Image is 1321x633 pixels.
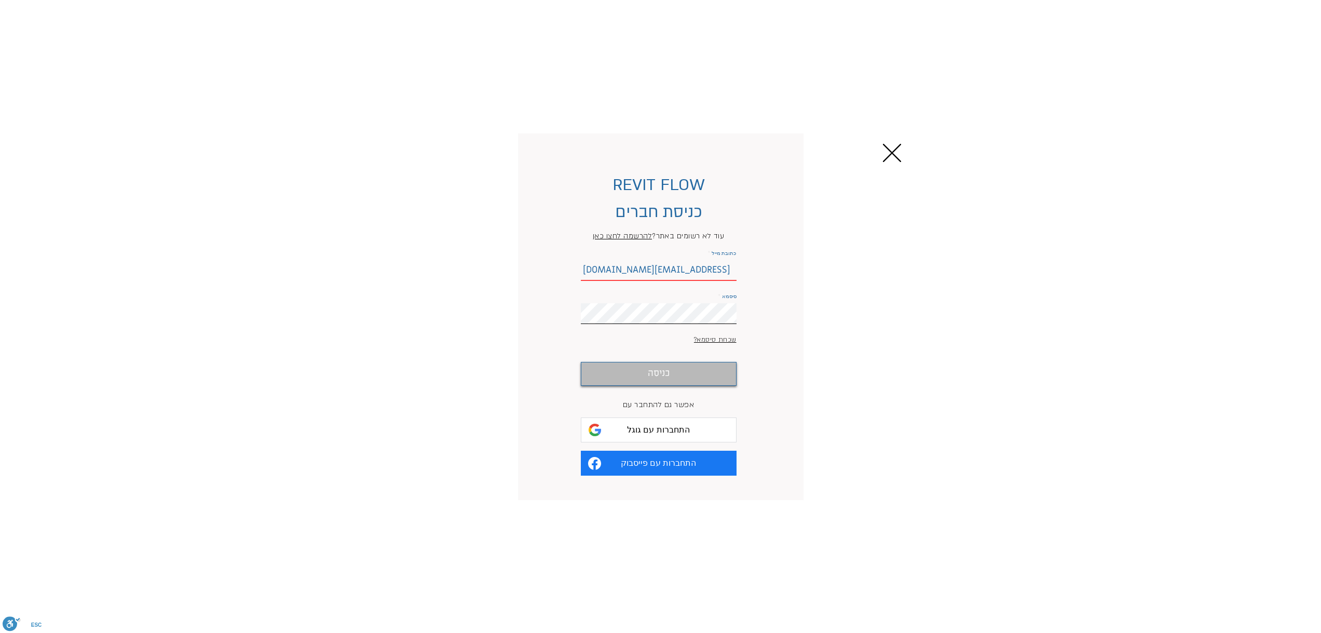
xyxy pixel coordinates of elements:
span: עוד לא רשומים באתר? [593,231,724,241]
span: אפשר גם להתחבר עם [623,400,694,410]
span: כניסה [648,366,670,381]
span: שכחת סיסמא? [694,335,737,344]
span: התחברות עם פייסבוק [621,458,697,468]
span: REVIT FLOW כניסת חברים [612,174,705,223]
span: התחברות עם גוגל [627,425,690,435]
label: סיסמא [581,294,737,299]
div: חזרה לאתר [883,144,901,162]
button: התחברות עם גוגל [581,417,737,442]
span: להרשמה לחצו כאן [593,231,652,241]
label: כתובת מייל [581,251,737,256]
button: כניסה [581,362,737,386]
button: התחברות עם פייסבוק [581,451,737,476]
